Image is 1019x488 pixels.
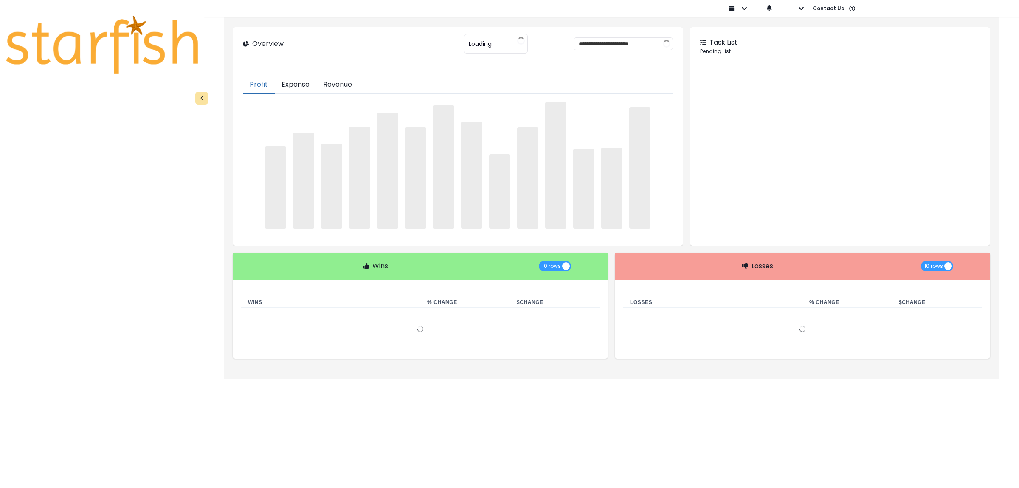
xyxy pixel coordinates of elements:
[489,154,510,229] span: ‌
[243,76,275,94] button: Profit
[545,102,566,229] span: ‌
[700,48,980,55] p: Pending List
[252,39,284,49] p: Overview
[542,261,561,271] span: 10 rows
[601,148,622,229] span: ‌
[573,149,594,229] span: ‌
[752,261,773,271] p: Losses
[265,146,286,229] span: ‌
[372,261,388,271] p: Wins
[316,76,359,94] button: Revenue
[377,113,398,229] span: ‌
[623,297,802,308] th: Losses
[321,144,342,229] span: ‌
[293,133,314,229] span: ‌
[924,261,943,271] span: 10 rows
[510,297,600,308] th: $ Change
[892,297,982,308] th: $ Change
[241,297,420,308] th: Wins
[433,105,454,229] span: ‌
[709,37,738,48] p: Task List
[405,127,426,229] span: ‌
[349,127,370,229] span: ‌
[517,127,538,229] span: ‌
[629,107,650,229] span: ‌
[461,122,482,229] span: ‌
[469,35,492,53] span: Loading
[420,297,510,308] th: % Change
[275,76,316,94] button: Expense
[802,297,892,308] th: % Change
